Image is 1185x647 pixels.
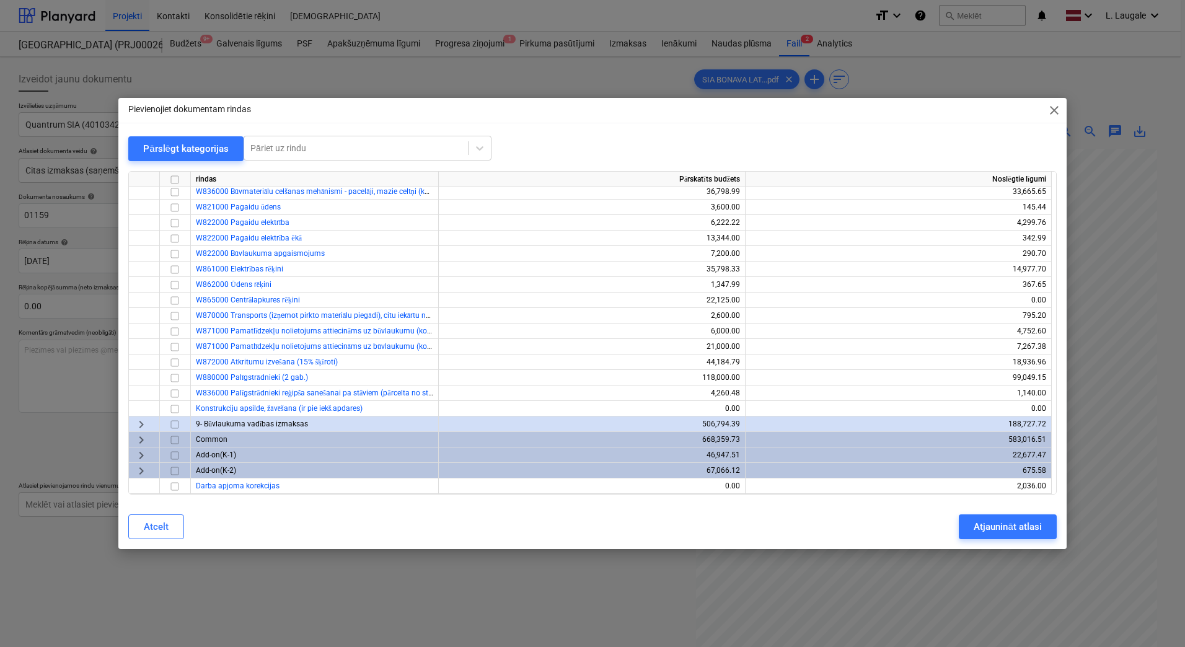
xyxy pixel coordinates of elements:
iframe: Chat Widget [1123,588,1185,647]
div: 1,140.00 [751,385,1046,401]
div: 4,260.48 [444,385,740,401]
a: W872000 Atkritumu izvešana (15% šķīroti) [196,358,338,366]
div: 367.65 [751,277,1046,293]
div: 46,947.51 [444,447,740,463]
div: 36,798.99 [444,184,740,200]
div: Noslēgtie līgumi [746,172,1052,187]
div: 668,359.73 [444,432,740,447]
a: Konstrukciju apsilde, žāvēšana (ir pie iekš.apdares) [196,404,363,413]
span: keyboard_arrow_right [134,417,149,432]
div: Pārskatīts budžets [439,172,746,187]
button: Atcelt [128,514,184,539]
div: 18,936.96 [751,354,1046,370]
div: Atjaunināt atlasi [974,519,1041,535]
div: 188,727.72 [751,416,1046,432]
a: W870000 Transports (izņemot pirkto materiālu piegādi), citu iekārtu noma (piemeram: ūdens atsūknē... [196,311,590,320]
div: 0.00 [751,293,1046,308]
div: 0.00 [444,478,740,494]
div: 22,125.00 [444,293,740,308]
div: 13,344.00 [444,231,740,246]
div: 583,016.51 [751,432,1046,447]
span: Add-on(K-1) [196,451,236,459]
div: 3,600.00 [444,200,740,215]
div: 506,794.39 [444,416,740,432]
div: 290.70 [751,246,1046,262]
a: W862000 Ūdens rēķini [196,280,271,289]
div: 67,066.12 [444,463,740,478]
a: W865000 Centrālapkures rēķini [196,296,300,304]
div: 0.00 [444,401,740,416]
button: Atjaunināt atlasi [959,514,1056,539]
div: 4,752.60 [751,323,1046,339]
div: 2,036.00 [751,478,1046,494]
div: 342.99 [751,231,1046,246]
a: W822000 Būvlaukuma apgaismojums [196,249,325,258]
a: W836000 Būvmateriālu celšanas mehānismi - pacelāji, mazie celtņi (kodē SM) [196,187,451,196]
a: W821000 Pagaidu ūdens [196,203,281,211]
a: W822000 Pagaidu elektrība [196,218,289,227]
div: 22,677.47 [751,447,1046,463]
span: keyboard_arrow_right [134,464,149,478]
span: keyboard_arrow_right [134,433,149,447]
div: 6,000.00 [444,323,740,339]
span: 9- Būvlaukuma vadības izmaksas [196,420,308,428]
div: 7,267.38 [751,339,1046,354]
div: 118,000.00 [444,370,740,385]
button: Pārslēgt kategorijas [128,136,244,161]
a: W871000 Pamatlīdzekļu nolietojums attiecināms uz būvlaukumu (kodē grāmatvedība citas izmaksas) [196,342,537,351]
div: 99,049.15 [751,370,1046,385]
a: Darba apjoma korekcijas [196,482,280,490]
div: 675.58 [751,463,1046,478]
div: 7,200.00 [444,246,740,262]
div: rindas [191,172,439,187]
span: close [1047,103,1062,118]
div: 145.44 [751,200,1046,215]
a: W822000 Pagaidu elektrība ēkā [196,234,302,242]
div: 4,299.76 [751,215,1046,231]
div: Atcelt [144,519,169,535]
div: 0.00 [751,401,1046,416]
div: 21,000.00 [444,339,740,354]
div: 33,665.65 [751,184,1046,200]
div: 44,184.79 [444,354,740,370]
div: 1,347.99 [444,277,740,293]
div: 6,222.22 [444,215,740,231]
p: Pievienojiet dokumentam rindas [128,103,251,116]
div: 35,798.33 [444,262,740,277]
a: W871000 Pamatlīdzekļu nolietojums attiecināms uz būvlaukumu (kodē grāmatvedība pēc Hilti OnTrack ... [196,327,661,335]
a: W861000 Elektrības rēķini [196,265,283,273]
div: 2,600.00 [444,308,740,323]
div: 795.20 [751,308,1046,323]
a: W880000 Palīgstrādnieki (2 gab.) [196,373,308,382]
span: Add-on(K-2) [196,466,236,475]
div: Pārslēgt kategorijas [143,141,229,157]
span: Common [196,435,227,444]
a: W836000 Palīgstrādnieki reģipša sanešanai pa stāviem (pārcelta no starpsienu izb. sadaļas) [196,389,502,397]
span: keyboard_arrow_right [134,448,149,463]
div: 14,977.70 [751,262,1046,277]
